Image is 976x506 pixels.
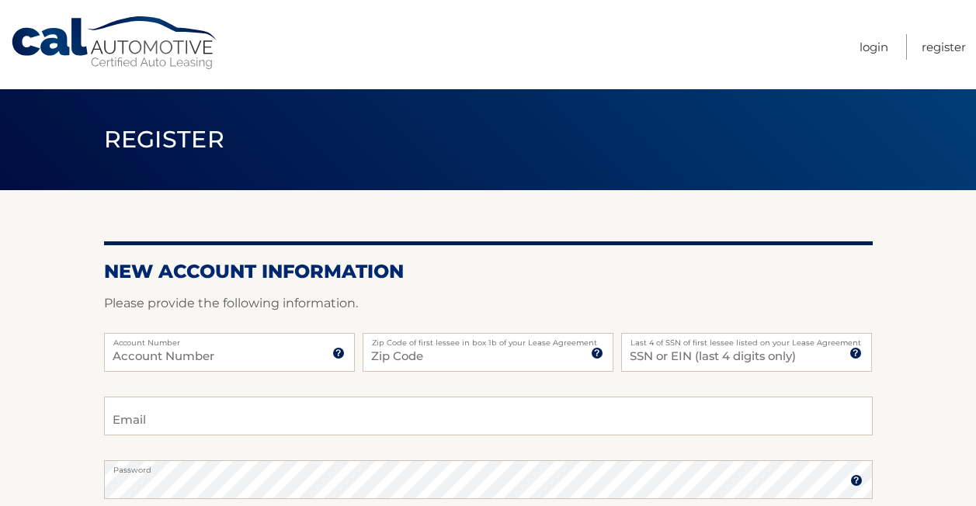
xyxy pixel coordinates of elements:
[332,347,345,359] img: tooltip.svg
[104,333,355,345] label: Account Number
[621,333,872,345] label: Last 4 of SSN of first lessee listed on your Lease Agreement
[850,474,863,487] img: tooltip.svg
[621,333,872,372] input: SSN or EIN (last 4 digits only)
[591,347,603,359] img: tooltip.svg
[104,397,873,435] input: Email
[922,34,966,60] a: Register
[10,16,220,71] a: Cal Automotive
[860,34,888,60] a: Login
[104,260,873,283] h2: New Account Information
[363,333,613,372] input: Zip Code
[849,347,862,359] img: tooltip.svg
[104,460,873,473] label: Password
[104,125,225,154] span: Register
[104,333,355,372] input: Account Number
[104,293,873,314] p: Please provide the following information.
[363,333,613,345] label: Zip Code of first lessee in box 1b of your Lease Agreement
